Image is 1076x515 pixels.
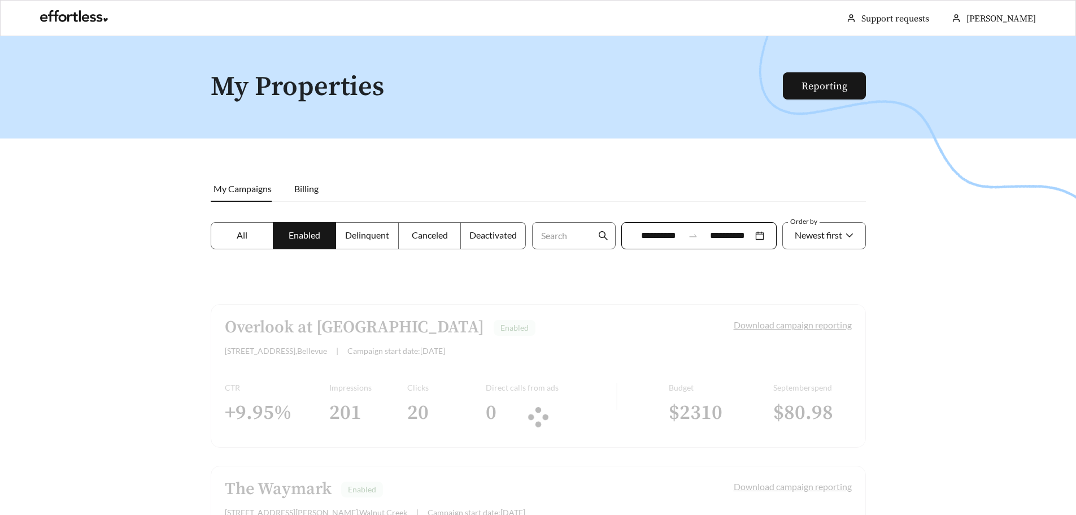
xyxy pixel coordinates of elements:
[214,183,272,194] span: My Campaigns
[801,80,847,93] a: Reporting
[688,231,698,241] span: swap-right
[861,13,929,24] a: Support requests
[966,13,1036,24] span: [PERSON_NAME]
[289,230,320,240] span: Enabled
[211,72,784,102] h1: My Properties
[345,230,389,240] span: Delinquent
[598,231,608,241] span: search
[469,230,517,240] span: Deactivated
[688,231,698,241] span: to
[237,230,247,240] span: All
[294,183,319,194] span: Billing
[795,230,842,240] span: Newest first
[412,230,448,240] span: Canceled
[783,72,866,99] button: Reporting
